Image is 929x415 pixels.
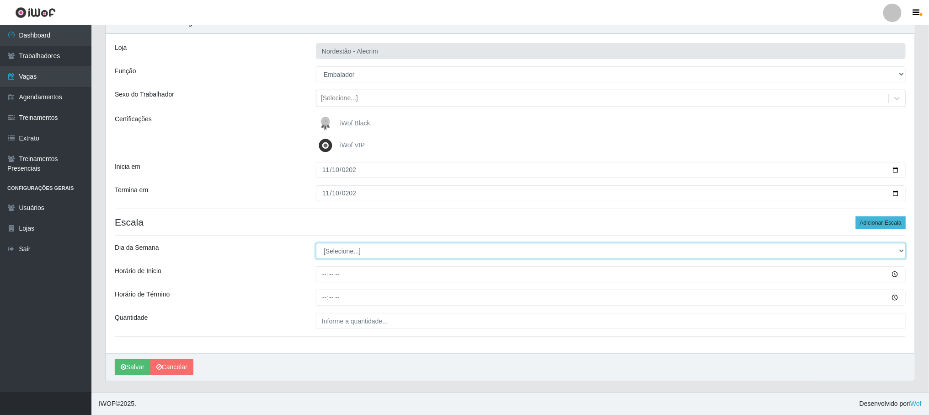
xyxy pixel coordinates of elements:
[115,290,170,299] label: Horário de Término
[321,94,358,103] div: [Selecione...]
[340,141,365,149] span: iWof VIP
[860,399,922,409] span: Desenvolvido por
[115,114,152,124] label: Certificações
[316,290,906,306] input: 00:00
[115,359,150,375] button: Salvar
[150,359,193,375] a: Cancelar
[316,185,906,201] input: 00/00/0000
[115,185,148,195] label: Termina em
[316,114,338,133] img: iWof Black
[316,162,906,178] input: 00/00/0000
[115,313,148,323] label: Quantidade
[99,400,116,407] span: IWOF
[15,7,56,18] img: CoreUI Logo
[115,216,906,228] h4: Escala
[856,216,906,229] button: Adicionar Escala
[115,266,161,276] label: Horário de Inicio
[909,400,922,407] a: iWof
[115,90,174,99] label: Sexo do Trabalhador
[115,243,159,253] label: Dia da Semana
[316,313,906,329] input: Informe a quantidade...
[340,119,370,127] span: iWof Black
[115,43,127,53] label: Loja
[99,399,136,409] span: © 2025 .
[316,266,906,282] input: 00:00
[115,66,136,76] label: Função
[316,136,338,155] img: iWof VIP
[115,162,140,172] label: Inicia em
